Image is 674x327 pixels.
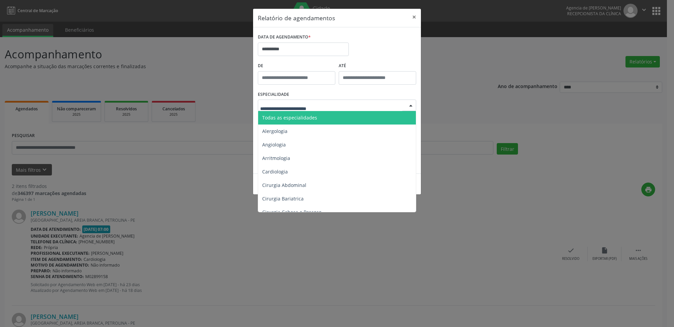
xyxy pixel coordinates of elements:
[262,168,288,175] span: Cardiologia
[262,114,317,121] span: Todas as especialidades
[262,128,287,134] span: Alergologia
[262,209,321,215] span: Cirurgia Cabeça e Pescoço
[258,61,335,71] label: De
[258,32,311,43] label: DATA DE AGENDAMENTO
[407,9,421,25] button: Close
[258,13,335,22] h5: Relatório de agendamentos
[262,195,304,202] span: Cirurgia Bariatrica
[262,182,306,188] span: Cirurgia Abdominal
[339,61,416,71] label: ATÉ
[258,89,289,100] label: ESPECIALIDADE
[262,141,286,148] span: Angiologia
[262,155,290,161] span: Arritmologia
